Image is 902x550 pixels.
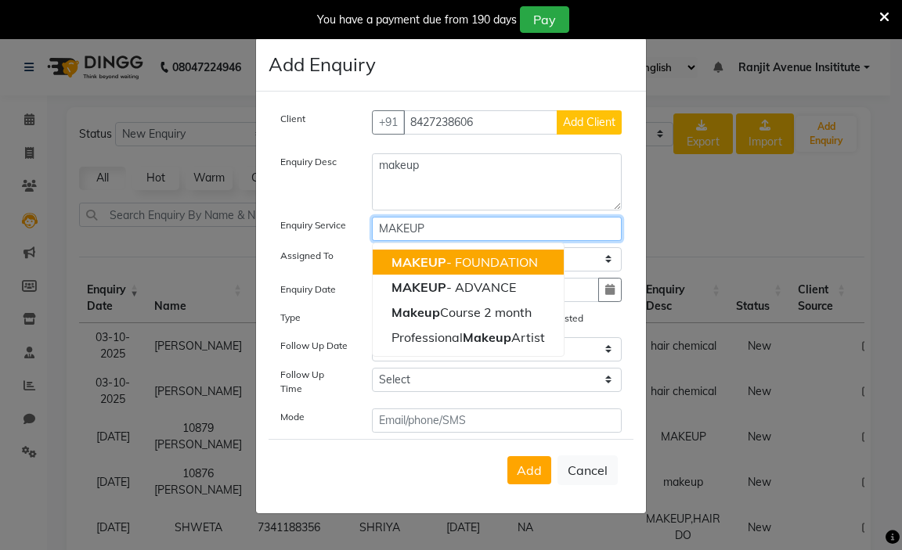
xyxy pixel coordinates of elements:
label: Type [280,311,301,325]
input: Email/phone/SMS [372,408,622,433]
label: Client [280,112,305,126]
button: Add Client [557,110,622,135]
label: Assigned To [280,249,334,263]
h4: Add Enquiry [269,50,376,78]
span: MAKEUP [391,279,446,295]
label: Enquiry Date [280,282,336,297]
ngb-highlight: - FOUNDATION [391,254,538,270]
span: Makeup [391,304,440,320]
label: Mode [280,410,305,424]
button: Pay [520,6,569,33]
span: Add [517,462,542,478]
button: Cancel [557,455,618,485]
label: Follow Up Date [280,339,348,353]
input: Search by Name/Mobile/Email/Code [403,110,558,135]
label: Enquiry Service [280,218,346,232]
label: Enquiry Desc [280,155,337,169]
span: Add Client [563,115,615,129]
ngb-highlight: Professional Artist [391,329,545,345]
span: MAKEUP [391,254,446,270]
label: Follow Up Time [280,368,348,396]
button: +91 [372,110,405,135]
button: Add [507,456,551,484]
input: Enquiry Service [372,217,622,241]
ngb-highlight: - ADVANCE [391,279,516,295]
ngb-highlight: Course 2 month [391,304,532,320]
div: You have a payment due from 190 days [317,12,517,28]
span: Makeup [463,329,511,345]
